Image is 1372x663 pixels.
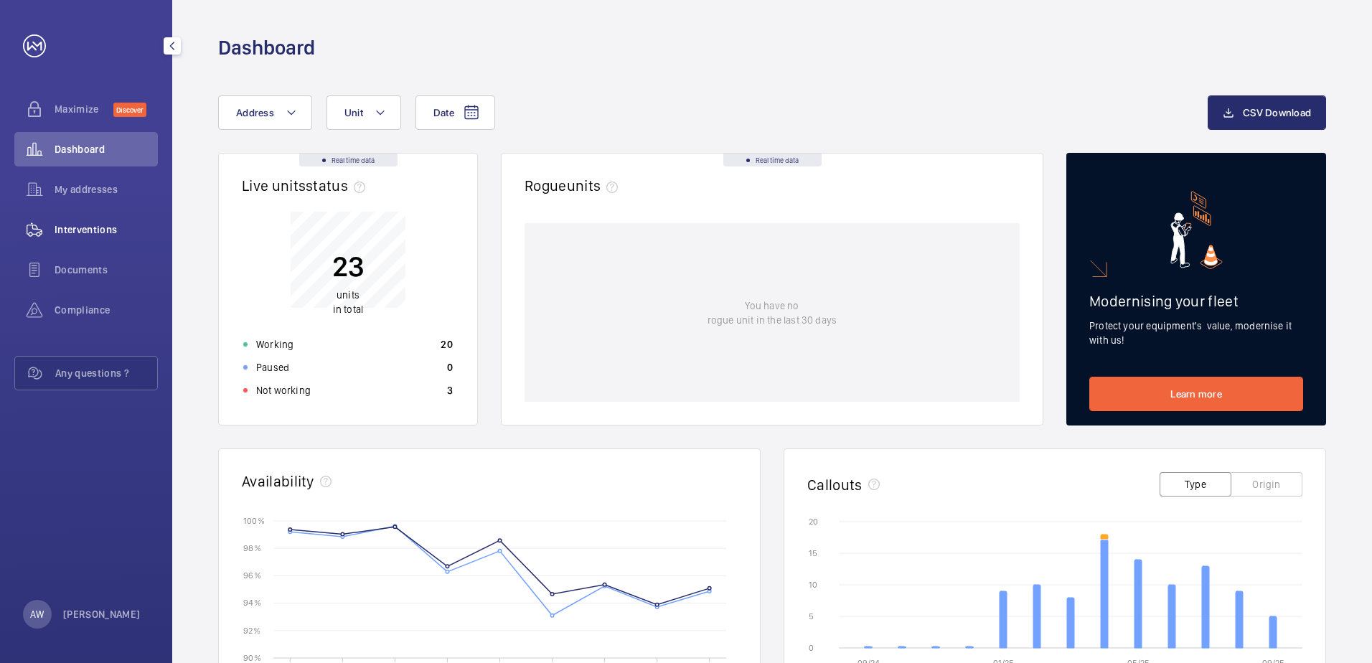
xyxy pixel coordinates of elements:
span: Documents [55,263,158,277]
text: 96 % [243,570,261,580]
h2: Availability [242,472,314,490]
p: Working [256,337,293,352]
h2: Live units [242,177,371,194]
button: Unit [326,95,401,130]
span: units [337,289,360,301]
button: Date [415,95,495,130]
text: 94 % [243,598,261,608]
img: marketing-card.svg [1170,191,1223,269]
div: Real time data [723,154,822,166]
p: You have no rogue unit in the last 30 days [708,298,837,327]
text: 5 [809,611,814,621]
text: 92 % [243,625,260,635]
p: 0 [447,360,453,375]
button: Origin [1231,472,1302,497]
a: Learn more [1089,377,1303,411]
text: 10 [809,580,817,590]
h2: Modernising your fleet [1089,292,1303,310]
span: Maximize [55,102,113,116]
text: 100 % [243,515,265,525]
span: Any questions ? [55,366,157,380]
span: My addresses [55,182,158,197]
text: 20 [809,517,818,527]
text: 98 % [243,543,261,553]
p: 20 [441,337,453,352]
span: units [567,177,624,194]
text: 15 [809,548,817,558]
h2: Rogue [525,177,624,194]
p: Paused [256,360,289,375]
h2: Callouts [807,476,863,494]
p: [PERSON_NAME] [63,607,141,621]
span: Dashboard [55,142,158,156]
p: Protect your equipment's value, modernise it with us! [1089,319,1303,347]
span: Unit [344,107,363,118]
p: 3 [447,383,453,398]
span: CSV Download [1243,107,1311,118]
button: Address [218,95,312,130]
h1: Dashboard [218,34,315,61]
p: Not working [256,383,311,398]
div: Real time data [299,154,398,166]
text: 90 % [243,652,261,662]
span: Date [433,107,454,118]
button: Type [1160,472,1231,497]
span: Address [236,107,274,118]
p: AW [30,607,44,621]
button: CSV Download [1208,95,1326,130]
span: Interventions [55,222,158,237]
span: status [306,177,371,194]
p: 23 [332,248,365,284]
span: Compliance [55,303,158,317]
span: Discover [113,103,146,117]
text: 0 [809,643,814,653]
p: in total [332,288,365,316]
